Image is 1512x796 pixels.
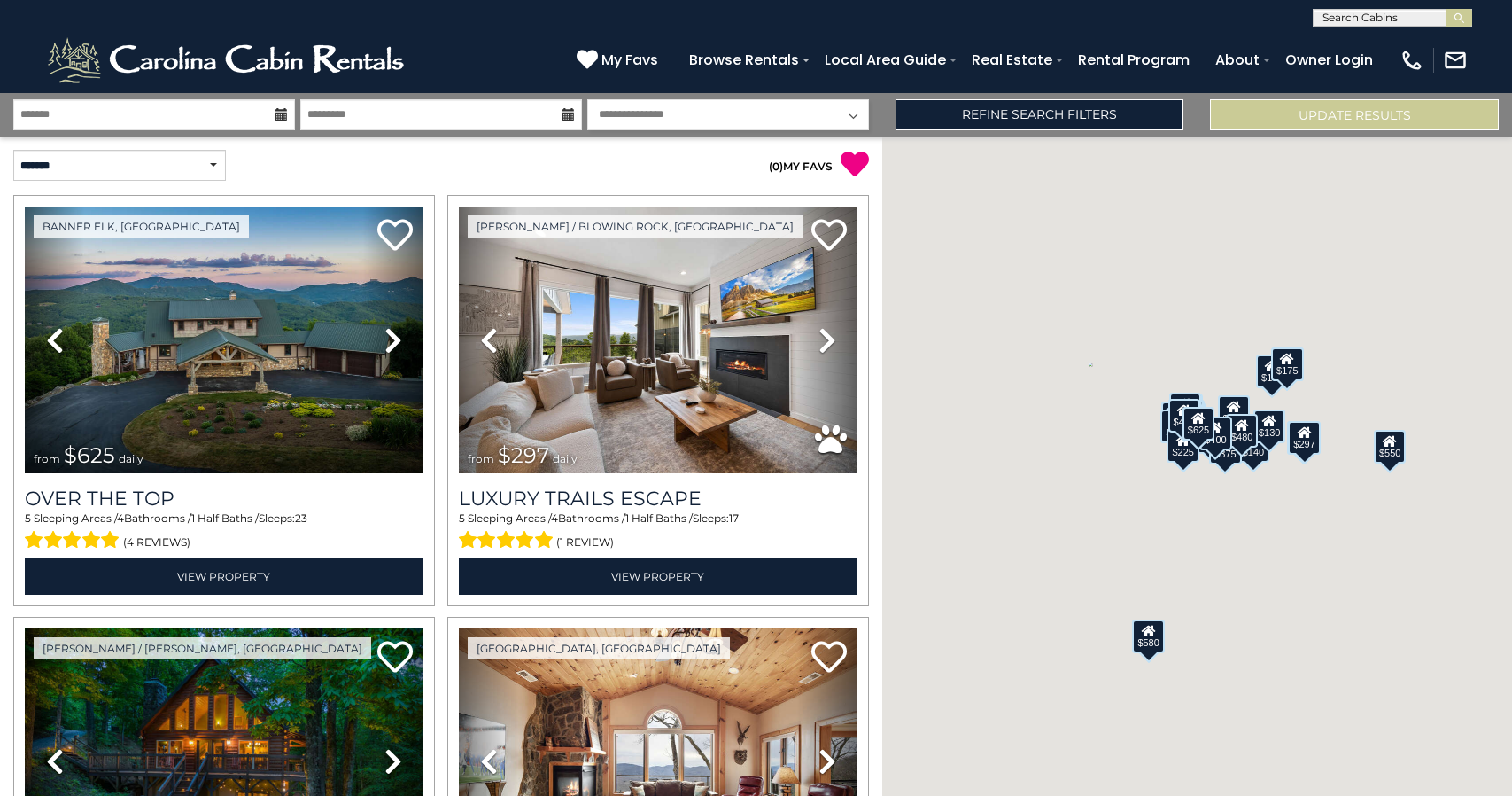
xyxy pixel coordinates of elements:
[769,160,783,173] span: ( )
[459,511,465,525] span: 5
[1167,429,1199,463] div: $225
[772,160,779,173] span: 0
[25,487,423,511] a: Over The Top
[377,217,413,255] a: Add to favorites
[811,217,847,255] a: Add to favorites
[1169,393,1201,426] div: $125
[1210,99,1499,130] button: Update Results
[556,531,614,554] span: (1 review)
[896,99,1184,130] a: Refine Search Filters
[1443,48,1468,73] img: mail-regular-white.png
[1374,430,1406,464] div: $550
[577,49,663,72] a: My Favs
[468,452,494,465] span: from
[1271,347,1303,381] div: $175
[117,511,124,525] span: 4
[1162,402,1194,435] div: $290
[459,511,857,553] div: Sleeping Areas / Bathrooms / Sleeps:
[25,511,423,553] div: Sleeping Areas / Bathrooms / Sleeps:
[25,558,423,595] a: View Property
[468,215,803,238] a: [PERSON_NAME] / Blowing Rock, [GEOGRAPHIC_DATA]
[1161,410,1193,443] div: $230
[468,637,730,659] a: [GEOGRAPHIC_DATA], [GEOGRAPHIC_DATA]
[34,452,60,465] span: from
[34,215,249,238] a: Banner Elk, [GEOGRAPHIC_DATA]
[295,511,307,525] span: 23
[625,511,693,525] span: 1 Half Baths /
[729,511,739,525] span: 17
[680,44,808,75] a: Browse Rentals
[1200,417,1232,450] div: $400
[963,44,1061,75] a: Real Estate
[811,639,847,677] a: Add to favorites
[64,442,115,468] span: $625
[1168,399,1200,433] div: $425
[1226,414,1258,448] div: $480
[769,160,833,173] a: (0)MY FAVS
[1276,44,1382,75] a: Owner Login
[459,207,857,473] img: thumbnail_168695581.jpeg
[459,487,857,511] a: Luxury Trails Escape
[601,49,658,71] span: My Favs
[1069,44,1198,75] a: Rental Program
[377,639,413,677] a: Add to favorites
[44,34,412,87] img: White-1-2.png
[123,531,190,554] span: (4 reviews)
[1218,395,1250,429] div: $349
[25,207,423,473] img: thumbnail_167153549.jpeg
[553,452,578,465] span: daily
[25,511,31,525] span: 5
[1289,421,1321,455] div: $297
[1206,44,1268,75] a: About
[1133,620,1165,653] div: $580
[34,637,371,659] a: [PERSON_NAME] / [PERSON_NAME], [GEOGRAPHIC_DATA]
[1400,48,1424,73] img: phone-regular-white.png
[191,511,259,525] span: 1 Half Baths /
[459,558,857,595] a: View Property
[119,452,143,465] span: daily
[498,442,549,468] span: $297
[1182,407,1214,441] div: $625
[1253,410,1285,443] div: $130
[1256,355,1288,388] div: $175
[551,511,558,525] span: 4
[816,44,955,75] a: Local Area Guide
[1167,408,1198,441] div: $424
